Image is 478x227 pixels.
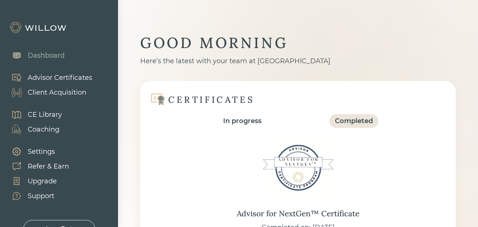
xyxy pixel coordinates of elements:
[223,116,261,126] div: In progress
[168,94,254,105] div: CERTIFICATES
[28,88,86,98] div: Client Acquisition
[4,70,92,85] a: Advisor Certificates
[28,110,62,120] div: CE Library
[28,147,55,157] div: Settings
[4,174,69,189] a: Upgrade
[140,33,456,52] div: GOOD MORNING
[4,85,92,100] a: Client Acquisition
[4,144,69,159] a: Settings
[28,51,65,61] div: Dashboard
[261,131,335,205] img: Advisor for NextGen™ Certificate Badge
[28,73,92,83] div: Advisor Certificates
[140,56,456,66] div: Here’s the latest with your team at [GEOGRAPHIC_DATA]
[28,125,59,135] div: Coaching
[237,208,359,220] div: Advisor for NextGen™ Certificate
[9,22,68,34] img: Willow
[4,107,62,122] a: CE Library
[28,191,54,201] div: Support
[4,122,62,137] a: Coaching
[28,176,57,186] div: Upgrade
[4,159,69,174] a: Refer & Earn
[28,162,69,172] div: Refer & Earn
[4,48,65,63] a: Dashboard
[335,116,373,126] div: Completed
